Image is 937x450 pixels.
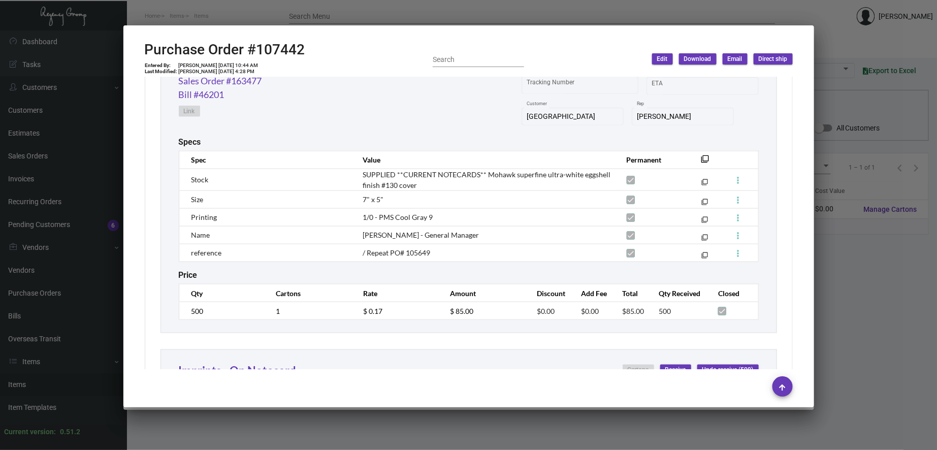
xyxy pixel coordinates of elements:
div: Current version: [4,427,56,437]
h2: Specs [179,137,201,147]
a: Imprints - On Notecard [179,364,297,378]
th: Qty Received [649,284,708,302]
button: Link [179,106,200,117]
th: Cartons [266,284,352,302]
th: Total [612,284,649,302]
button: Direct ship [754,53,793,65]
span: $0.00 [581,307,599,315]
span: Cartons [628,366,649,375]
a: Bill #46201 [179,88,224,102]
th: Value [352,151,616,169]
mat-icon: filter_none [701,181,708,187]
button: Email [723,53,748,65]
span: 7" x 5" [363,195,383,204]
td: [PERSON_NAME] [DATE] 10:44 AM [178,62,259,69]
th: Qty [179,284,266,302]
span: SUPPLIED **CURRENT NOTECARDS** Mohawk superfine ultra-white eggshell finish #130 cover [363,170,610,189]
span: reference [191,248,222,257]
input: End date [692,82,740,90]
td: Entered By: [145,62,178,69]
td: [PERSON_NAME] [DATE] 4:28 PM [178,69,259,75]
th: Add Fee [571,284,612,302]
button: Download [679,53,717,65]
span: Name [191,231,210,239]
span: $85.00 [623,307,644,315]
span: 500 [659,307,671,315]
h2: Price [179,270,198,280]
span: 1/0 - PMS Cool Gray 9 [363,213,433,221]
th: Spec [179,151,352,169]
span: Download [684,55,712,63]
th: Closed [708,284,758,302]
div: 0.51.2 [60,427,80,437]
span: $0.00 [537,307,555,315]
mat-icon: filter_none [701,236,708,243]
th: Permanent [617,151,686,169]
span: Link [184,107,195,116]
button: Cartons [623,365,654,376]
span: Email [728,55,742,63]
th: Rate [353,284,440,302]
a: Sales Order #163477 [179,74,262,88]
td: Last Modified: [145,69,178,75]
button: Receive [660,365,691,376]
span: Edit [657,55,668,63]
span: Direct ship [759,55,788,63]
th: Discount [527,284,571,302]
button: Undo receive (500) [697,365,759,376]
span: Undo receive (500) [702,366,754,375]
mat-icon: filter_none [701,201,708,207]
input: Start date [652,82,683,90]
button: Edit [652,53,673,65]
span: Printing [191,213,217,221]
span: / Repeat PO# 105649 [363,248,430,257]
span: Stock [191,175,209,184]
span: Receive [665,366,686,375]
mat-icon: filter_none [701,254,708,261]
h2: Purchase Order #107442 [145,41,305,58]
span: [PERSON_NAME] - General Manager [363,231,479,239]
mat-icon: filter_none [701,158,709,166]
th: Amount [440,284,527,302]
mat-icon: filter_none [701,218,708,225]
span: Size [191,195,204,204]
